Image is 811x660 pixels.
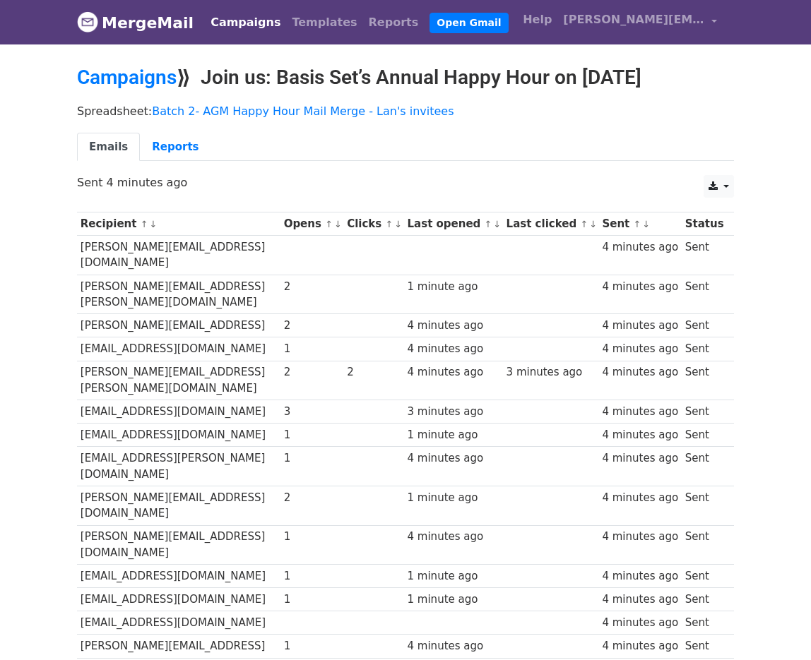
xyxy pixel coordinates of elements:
[408,364,499,380] div: 4 minutes ago
[602,341,678,357] div: 4 minutes ago
[408,318,499,334] div: 4 minutes ago
[284,529,341,545] div: 1
[77,361,280,400] td: [PERSON_NAME][EMAIL_ADDRESS][PERSON_NAME][DOMAIN_NAME]
[284,341,341,357] div: 1
[77,8,194,37] a: MergeMail
[602,239,678,256] div: 4 minutes ago
[408,592,499,608] div: 1 minute ago
[77,175,734,190] p: Sent 4 minutes ago
[740,592,811,660] iframe: Chat Widget
[284,427,341,443] div: 1
[682,525,727,565] td: Sent
[77,11,98,32] img: MergeMail logo
[284,279,341,295] div: 2
[77,212,280,236] th: Recipient
[602,404,678,420] div: 4 minutes ago
[408,279,499,295] div: 1 minute ago
[284,450,341,467] div: 1
[408,490,499,506] div: 1 minute ago
[682,424,727,447] td: Sent
[682,314,727,337] td: Sent
[141,219,148,229] a: ↑
[284,490,341,506] div: 2
[408,404,499,420] div: 3 minutes ago
[485,219,492,229] a: ↑
[634,219,641,229] a: ↑
[682,212,727,236] th: Status
[205,8,286,37] a: Campaigns
[589,219,597,229] a: ↓
[682,275,727,314] td: Sent
[642,219,650,229] a: ↓
[682,337,727,361] td: Sent
[77,635,280,658] td: [PERSON_NAME][EMAIL_ADDRESS]
[557,6,723,39] a: [PERSON_NAME][EMAIL_ADDRESS][DOMAIN_NAME]
[140,133,211,162] a: Reports
[430,13,508,33] a: Open Gmail
[77,611,280,635] td: [EMAIL_ADDRESS][DOMAIN_NAME]
[408,341,499,357] div: 4 minutes ago
[682,565,727,588] td: Sent
[517,6,557,34] a: Help
[602,279,678,295] div: 4 minutes ago
[602,318,678,334] div: 4 minutes ago
[404,212,503,236] th: Last opened
[77,337,280,361] td: [EMAIL_ADDRESS][DOMAIN_NAME]
[77,588,280,611] td: [EMAIL_ADDRESS][DOMAIN_NAME]
[347,364,401,380] div: 2
[682,447,727,486] td: Sent
[284,568,341,584] div: 1
[408,427,499,443] div: 1 minute ago
[602,568,678,584] div: 4 minutes ago
[325,219,333,229] a: ↑
[77,400,280,424] td: [EMAIL_ADDRESS][DOMAIN_NAME]
[602,638,678,654] div: 4 minutes ago
[77,447,280,486] td: [EMAIL_ADDRESS][PERSON_NAME][DOMAIN_NAME]
[507,364,596,380] div: 3 minutes ago
[682,400,727,424] td: Sent
[682,236,727,275] td: Sent
[602,592,678,608] div: 4 minutes ago
[286,8,362,37] a: Templates
[408,638,499,654] div: 4 minutes ago
[77,525,280,565] td: [PERSON_NAME][EMAIL_ADDRESS][DOMAIN_NAME]
[343,212,403,236] th: Clicks
[77,424,280,447] td: [EMAIL_ADDRESS][DOMAIN_NAME]
[602,490,678,506] div: 4 minutes ago
[602,364,678,380] div: 4 minutes ago
[682,611,727,635] td: Sent
[408,450,499,467] div: 4 minutes ago
[580,219,588,229] a: ↑
[284,364,341,380] div: 2
[149,219,157,229] a: ↓
[682,635,727,658] td: Sent
[602,450,678,467] div: 4 minutes ago
[334,219,342,229] a: ↓
[284,638,341,654] div: 1
[77,66,734,90] h2: ⟫ Join us: Basis Set’s Annual Happy Hour on [DATE]
[284,318,341,334] div: 2
[77,133,140,162] a: Emails
[394,219,402,229] a: ↓
[682,361,727,400] td: Sent
[77,275,280,314] td: [PERSON_NAME][EMAIL_ADDRESS][PERSON_NAME][DOMAIN_NAME]
[284,404,341,420] div: 3
[599,212,682,236] th: Sent
[77,236,280,275] td: [PERSON_NAME][EMAIL_ADDRESS][DOMAIN_NAME]
[408,568,499,584] div: 1 minute ago
[284,592,341,608] div: 1
[682,588,727,611] td: Sent
[280,212,344,236] th: Opens
[77,314,280,337] td: [PERSON_NAME][EMAIL_ADDRESS]
[563,11,704,28] span: [PERSON_NAME][EMAIL_ADDRESS][DOMAIN_NAME]
[503,212,599,236] th: Last clicked
[77,486,280,525] td: [PERSON_NAME][EMAIL_ADDRESS][DOMAIN_NAME]
[152,104,454,118] a: Batch 2- AGM Happy Hour Mail Merge - Lan's invitees
[386,219,393,229] a: ↑
[602,615,678,631] div: 4 minutes ago
[77,565,280,588] td: [EMAIL_ADDRESS][DOMAIN_NAME]
[493,219,501,229] a: ↓
[77,66,177,89] a: Campaigns
[408,529,499,545] div: 4 minutes ago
